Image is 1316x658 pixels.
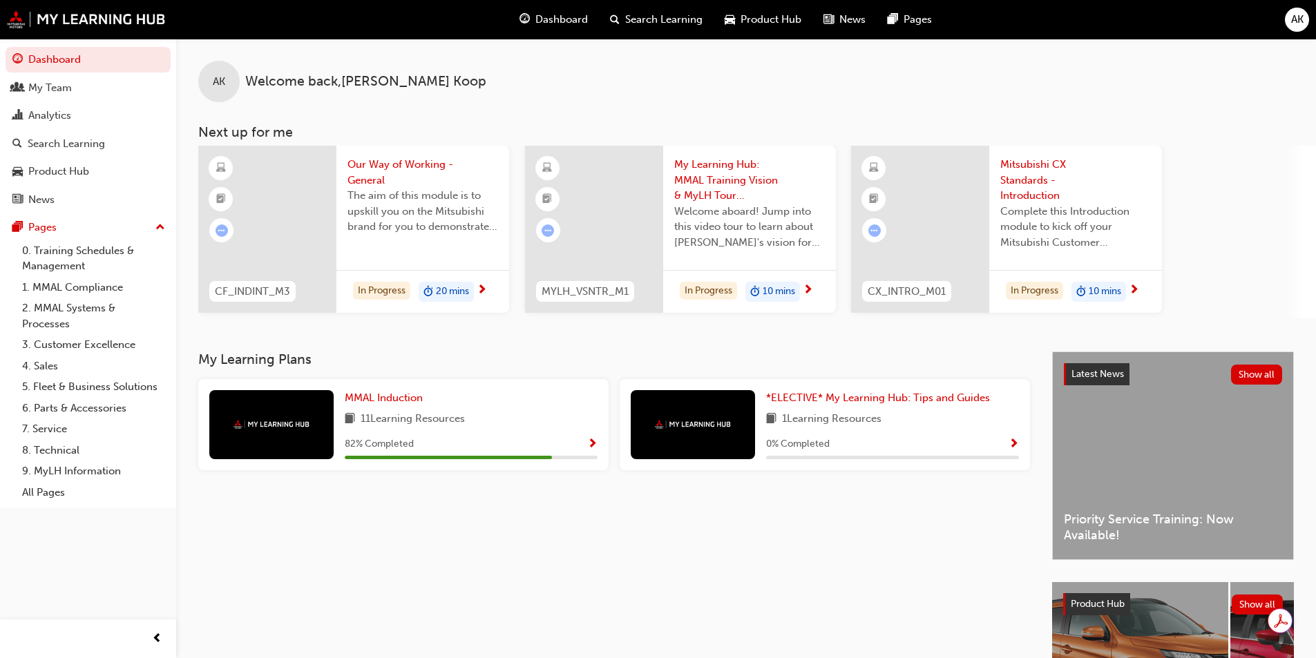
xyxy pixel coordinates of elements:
a: News [6,187,171,213]
span: duration-icon [750,283,760,301]
a: My Team [6,75,171,101]
span: MYLH_VSNTR_M1 [542,284,629,300]
a: 9. MyLH Information [17,461,171,482]
span: 11 Learning Resources [361,411,465,428]
span: booktick-icon [542,191,552,209]
span: Mitsubishi CX Standards - Introduction [1000,157,1151,204]
a: Latest NewsShow all [1064,363,1282,385]
span: Pages [904,12,932,28]
div: In Progress [1006,282,1063,300]
span: news-icon [823,11,834,28]
span: 20 mins [436,284,469,300]
span: learningRecordVerb_ATTEMPT-icon [868,224,881,237]
span: booktick-icon [869,191,879,209]
a: Search Learning [6,131,171,157]
span: book-icon [345,411,355,428]
button: Show Progress [1009,436,1019,453]
span: Show Progress [587,438,598,451]
span: 0 % Completed [766,436,830,452]
span: *ELECTIVE* My Learning Hub: Tips and Guides [766,391,990,404]
button: Show Progress [587,436,598,453]
h3: My Learning Plans [198,351,1030,367]
span: prev-icon [152,630,162,648]
span: next-icon [803,284,813,297]
span: Product Hub [1071,598,1125,610]
span: search-icon [12,138,22,151]
span: news-icon [12,194,23,206]
span: next-icon [477,284,487,297]
span: book-icon [766,411,776,428]
button: Pages [6,215,171,240]
a: 4. Sales [17,356,171,377]
button: Show all [1232,594,1284,615]
a: 7. Service [17,418,171,440]
span: The aim of this module is to upskill you on the Mitsubishi brand for you to demonstrate the same ... [347,188,498,235]
img: mmal [7,10,166,28]
span: CX_INTRO_M01 [868,284,946,300]
a: MYLH_VSNTR_M1My Learning Hub: MMAL Training Vision & MyLH Tour (Elective)Welcome aboard! Jump int... [525,146,836,313]
a: CF_INDINT_M3Our Way of Working - GeneralThe aim of this module is to upskill you on the Mitsubish... [198,146,509,313]
span: people-icon [12,82,23,95]
button: AK [1285,8,1309,32]
span: 82 % Completed [345,436,414,452]
div: My Team [28,80,72,96]
span: learningResourceType_ELEARNING-icon [216,159,226,177]
span: car-icon [725,11,735,28]
span: guage-icon [12,54,23,66]
span: Show Progress [1009,438,1019,451]
a: CX_INTRO_M01Mitsubishi CX Standards - IntroductionComplete this Introduction module to kick off y... [851,146,1162,313]
span: AK [1291,12,1304,28]
span: My Learning Hub: MMAL Training Vision & MyLH Tour (Elective) [674,157,825,204]
span: duration-icon [423,283,433,301]
div: Analytics [28,108,71,124]
span: News [839,12,866,28]
a: Product Hub [6,159,171,184]
span: CF_INDINT_M3 [215,284,290,300]
span: chart-icon [12,110,23,122]
button: Show all [1231,365,1283,385]
a: Analytics [6,103,171,128]
a: 1. MMAL Compliance [17,277,171,298]
a: Latest NewsShow allPriority Service Training: Now Available! [1052,351,1294,560]
span: next-icon [1129,284,1139,297]
span: MMAL Induction [345,391,423,404]
a: Product HubShow all [1063,593,1283,615]
div: In Progress [353,282,410,300]
span: Dashboard [535,12,588,28]
span: learningResourceType_ELEARNING-icon [542,159,552,177]
span: learningRecordVerb_ATTEMPT-icon [216,224,228,237]
span: 10 mins [763,284,795,300]
span: Latest News [1071,368,1124,380]
a: car-iconProduct Hub [714,6,812,34]
a: guage-iconDashboard [508,6,599,34]
span: duration-icon [1076,283,1086,301]
span: car-icon [12,166,23,178]
span: Search Learning [625,12,703,28]
div: In Progress [680,282,737,300]
a: pages-iconPages [877,6,943,34]
span: 1 Learning Resources [782,411,881,428]
div: Pages [28,220,57,235]
span: Product Hub [741,12,801,28]
a: *ELECTIVE* My Learning Hub: Tips and Guides [766,390,995,406]
span: AK [213,74,225,90]
a: Dashboard [6,47,171,72]
img: mmal [655,420,731,429]
div: Search Learning [28,136,105,152]
a: 8. Technical [17,440,171,461]
span: Welcome back , [PERSON_NAME] Koop [245,74,486,90]
span: pages-icon [888,11,898,28]
a: 5. Fleet & Business Solutions [17,376,171,398]
a: 6. Parts & Accessories [17,398,171,419]
a: 3. Customer Excellence [17,334,171,356]
span: Welcome aboard! Jump into this video tour to learn about [PERSON_NAME]'s vision for your learning... [674,204,825,251]
div: News [28,192,55,208]
img: mmal [233,420,309,429]
span: learningResourceType_ELEARNING-icon [869,159,879,177]
span: guage-icon [519,11,530,28]
span: Complete this Introduction module to kick off your Mitsubishi Customer Excellence (CX) Standards ... [1000,204,1151,251]
a: MMAL Induction [345,390,428,406]
div: Product Hub [28,164,89,180]
span: pages-icon [12,222,23,234]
